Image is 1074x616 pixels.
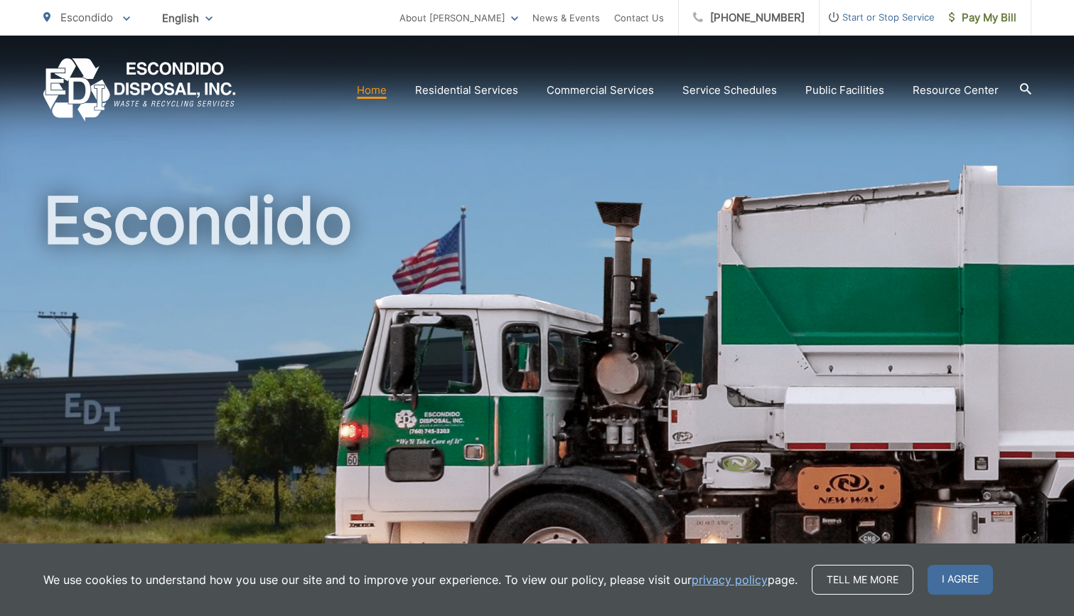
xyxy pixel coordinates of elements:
span: Escondido [60,11,113,24]
span: Pay My Bill [949,9,1016,26]
a: Home [357,82,387,99]
a: Resource Center [913,82,999,99]
a: Public Facilities [805,82,884,99]
span: English [151,6,223,31]
a: privacy policy [692,571,768,588]
a: Service Schedules [682,82,777,99]
a: News & Events [532,9,600,26]
p: We use cookies to understand how you use our site and to improve your experience. To view our pol... [43,571,798,588]
a: EDCD logo. Return to the homepage. [43,58,236,122]
span: I agree [928,565,993,595]
a: Residential Services [415,82,518,99]
a: Commercial Services [547,82,654,99]
a: Contact Us [614,9,664,26]
a: About [PERSON_NAME] [399,9,518,26]
a: Tell me more [812,565,913,595]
